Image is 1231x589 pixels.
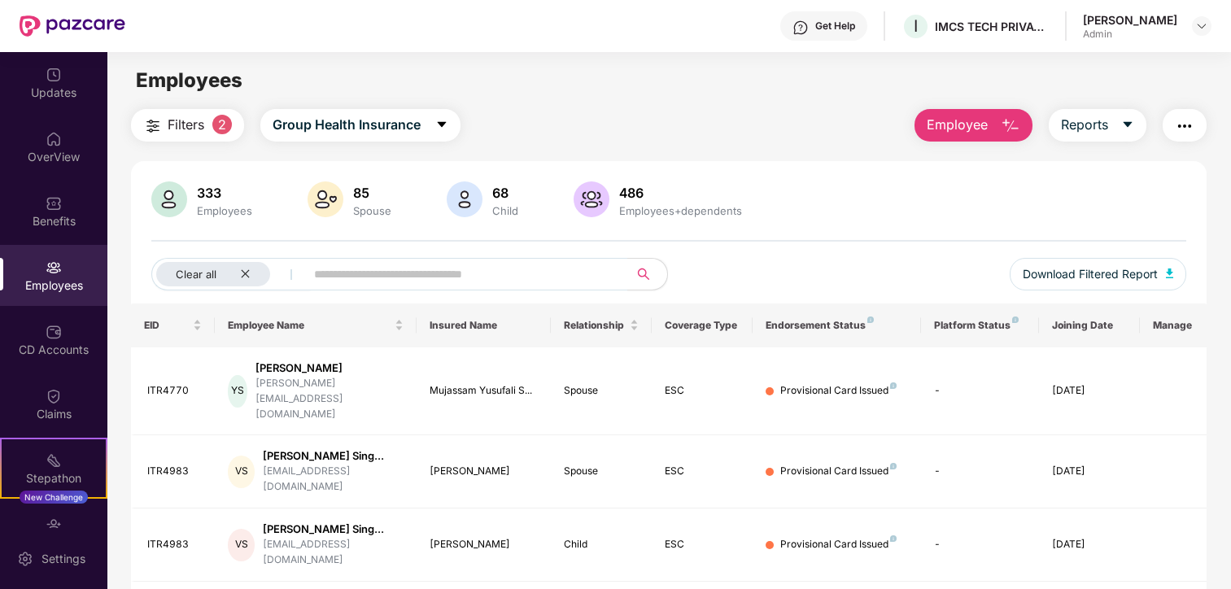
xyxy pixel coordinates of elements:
[564,383,639,399] div: Spouse
[228,456,255,488] div: VS
[1195,20,1208,33] img: svg+xml;base64,PHN2ZyBpZD0iRHJvcGRvd24tMzJ4MzIiIHhtbG5zPSJodHRwOi8vd3d3LnczLm9yZy8yMDAwL3N2ZyIgd2...
[914,16,918,36] span: I
[194,204,255,217] div: Employees
[212,115,232,134] span: 2
[627,258,668,290] button: search
[890,535,897,542] img: svg+xml;base64,PHN2ZyB4bWxucz0iaHR0cDovL3d3dy53My5vcmcvMjAwMC9zdmciIHdpZHRoPSI4IiBoZWlnaHQ9IjgiIH...
[815,20,855,33] div: Get Help
[780,464,897,479] div: Provisional Card Issued
[665,537,740,552] div: ESC
[255,360,404,376] div: [PERSON_NAME]
[890,463,897,469] img: svg+xml;base64,PHN2ZyB4bWxucz0iaHR0cDovL3d3dy53My5vcmcvMjAwMC9zdmciIHdpZHRoPSI4IiBoZWlnaHQ9IjgiIH...
[564,537,639,552] div: Child
[1023,265,1158,283] span: Download Filtered Report
[46,517,62,533] img: svg+xml;base64,PHN2ZyBpZD0iRW5kb3JzZW1lbnRzIiB4bWxucz0iaHR0cDovL3d3dy53My5vcmcvMjAwMC9zdmciIHdpZH...
[260,109,461,142] button: Group Health Insurancecaret-down
[131,109,244,142] button: Filters2
[934,319,1026,332] div: Platform Status
[1001,116,1020,136] img: svg+xml;base64,PHN2ZyB4bWxucz0iaHR0cDovL3d3dy53My5vcmcvMjAwMC9zdmciIHhtbG5zOnhsaW5rPSJodHRwOi8vd3...
[46,131,62,147] img: svg+xml;base64,PHN2ZyBpZD0iSG9tZSIgeG1sbnM9Imh0dHA6Ly93d3cudzMub3JnLzIwMDAvc3ZnIiB3aWR0aD0iMjAiIG...
[489,204,522,217] div: Child
[921,508,1039,582] td: -
[489,185,522,201] div: 68
[255,376,404,422] div: [PERSON_NAME][EMAIL_ADDRESS][DOMAIN_NAME]
[1083,28,1177,41] div: Admin
[151,258,311,290] button: Clear allclose
[430,464,538,479] div: [PERSON_NAME]
[780,383,897,399] div: Provisional Card Issued
[1175,116,1194,136] img: svg+xml;base64,PHN2ZyB4bWxucz0iaHR0cDovL3d3dy53My5vcmcvMjAwMC9zdmciIHdpZHRoPSIyNCIgaGVpZ2h0PSIyNC...
[273,115,421,135] span: Group Health Insurance
[665,383,740,399] div: ESC
[46,324,62,340] img: svg+xml;base64,PHN2ZyBpZD0iQ0RfQWNjb3VudHMiIGRhdGEtbmFtZT0iQ0QgQWNjb3VudHMiIHhtbG5zPSJodHRwOi8vd3...
[1049,109,1146,142] button: Reportscaret-down
[46,195,62,212] img: svg+xml;base64,PHN2ZyBpZD0iQmVuZWZpdHMiIHhtbG5zPSJodHRwOi8vd3d3LnczLm9yZy8yMDAwL3N2ZyIgd2lkdGg9Ij...
[652,303,753,347] th: Coverage Type
[1061,115,1108,135] span: Reports
[263,521,404,537] div: [PERSON_NAME] Sing...
[37,551,90,567] div: Settings
[1039,303,1140,347] th: Joining Date
[921,347,1039,436] td: -
[564,464,639,479] div: Spouse
[927,115,988,135] span: Employee
[627,268,659,281] span: search
[867,316,874,323] img: svg+xml;base64,PHN2ZyB4bWxucz0iaHR0cDovL3d3dy53My5vcmcvMjAwMC9zdmciIHdpZHRoPSI4IiBoZWlnaHQ9IjgiIH...
[417,303,551,347] th: Insured Name
[1010,258,1187,290] button: Download Filtered Report
[20,491,88,504] div: New Challenge
[616,185,745,201] div: 486
[430,537,538,552] div: [PERSON_NAME]
[780,537,897,552] div: Provisional Card Issued
[935,19,1049,34] div: IMCS TECH PRIVATE LIMITED
[665,464,740,479] div: ESC
[308,181,343,217] img: svg+xml;base64,PHN2ZyB4bWxucz0iaHR0cDovL3d3dy53My5vcmcvMjAwMC9zdmciIHhtbG5zOnhsaW5rPSJodHRwOi8vd3...
[228,529,255,561] div: VS
[20,15,125,37] img: New Pazcare Logo
[194,185,255,201] div: 333
[574,181,609,217] img: svg+xml;base64,PHN2ZyB4bWxucz0iaHR0cDovL3d3dy53My5vcmcvMjAwMC9zdmciIHhtbG5zOnhsaW5rPSJodHRwOi8vd3...
[17,551,33,567] img: svg+xml;base64,PHN2ZyBpZD0iU2V0dGluZy0yMHgyMCIgeG1sbnM9Imh0dHA6Ly93d3cudzMub3JnLzIwMDAvc3ZnIiB3aW...
[915,109,1032,142] button: Employee
[263,448,404,464] div: [PERSON_NAME] Sing...
[616,204,745,217] div: Employees+dependents
[551,303,652,347] th: Relationship
[144,319,190,332] span: EID
[136,68,242,92] span: Employees
[228,375,247,408] div: YS
[46,67,62,83] img: svg+xml;base64,PHN2ZyBpZD0iVXBkYXRlZCIgeG1sbnM9Imh0dHA6Ly93d3cudzMub3JnLzIwMDAvc3ZnIiB3aWR0aD0iMj...
[1052,464,1127,479] div: [DATE]
[1140,303,1207,347] th: Manage
[215,303,417,347] th: Employee Name
[766,319,908,332] div: Endorsement Status
[263,464,404,495] div: [EMAIL_ADDRESS][DOMAIN_NAME]
[147,464,202,479] div: ITR4983
[564,319,626,332] span: Relationship
[131,303,215,347] th: EID
[147,383,202,399] div: ITR4770
[240,268,251,279] span: close
[792,20,809,36] img: svg+xml;base64,PHN2ZyBpZD0iSGVscC0zMngzMiIgeG1sbnM9Imh0dHA6Ly93d3cudzMub3JnLzIwMDAvc3ZnIiB3aWR0aD...
[1052,383,1127,399] div: [DATE]
[435,118,448,133] span: caret-down
[168,115,204,135] span: Filters
[1166,268,1174,278] img: svg+xml;base64,PHN2ZyB4bWxucz0iaHR0cDovL3d3dy53My5vcmcvMjAwMC9zdmciIHhtbG5zOnhsaW5rPSJodHRwOi8vd3...
[46,260,62,276] img: svg+xml;base64,PHN2ZyBpZD0iRW1wbG95ZWVzIiB4bWxucz0iaHR0cDovL3d3dy53My5vcmcvMjAwMC9zdmciIHdpZHRoPS...
[1083,12,1177,28] div: [PERSON_NAME]
[430,383,538,399] div: Mujassam Yusufali S...
[147,537,202,552] div: ITR4983
[1012,316,1019,323] img: svg+xml;base64,PHN2ZyB4bWxucz0iaHR0cDovL3d3dy53My5vcmcvMjAwMC9zdmciIHdpZHRoPSI4IiBoZWlnaHQ9IjgiIH...
[2,470,106,486] div: Stepathon
[350,185,395,201] div: 85
[1052,537,1127,552] div: [DATE]
[1121,118,1134,133] span: caret-down
[228,319,391,332] span: Employee Name
[46,452,62,469] img: svg+xml;base64,PHN2ZyB4bWxucz0iaHR0cDovL3d3dy53My5vcmcvMjAwMC9zdmciIHdpZHRoPSIyMSIgaGVpZ2h0PSIyMC...
[263,537,404,568] div: [EMAIL_ADDRESS][DOMAIN_NAME]
[447,181,482,217] img: svg+xml;base64,PHN2ZyB4bWxucz0iaHR0cDovL3d3dy53My5vcmcvMjAwMC9zdmciIHhtbG5zOnhsaW5rPSJodHRwOi8vd3...
[921,435,1039,508] td: -
[890,382,897,389] img: svg+xml;base64,PHN2ZyB4bWxucz0iaHR0cDovL3d3dy53My5vcmcvMjAwMC9zdmciIHdpZHRoPSI4IiBoZWlnaHQ9IjgiIH...
[46,388,62,404] img: svg+xml;base64,PHN2ZyBpZD0iQ2xhaW0iIHhtbG5zPSJodHRwOi8vd3d3LnczLm9yZy8yMDAwL3N2ZyIgd2lkdGg9IjIwIi...
[151,181,187,217] img: svg+xml;base64,PHN2ZyB4bWxucz0iaHR0cDovL3d3dy53My5vcmcvMjAwMC9zdmciIHhtbG5zOnhsaW5rPSJodHRwOi8vd3...
[143,116,163,136] img: svg+xml;base64,PHN2ZyB4bWxucz0iaHR0cDovL3d3dy53My5vcmcvMjAwMC9zdmciIHdpZHRoPSIyNCIgaGVpZ2h0PSIyNC...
